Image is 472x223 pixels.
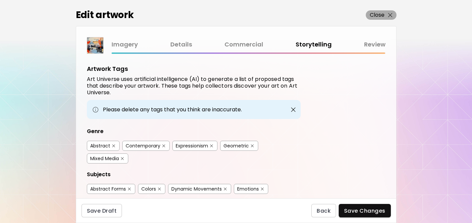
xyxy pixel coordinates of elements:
[171,186,222,192] div: Dynamic Movements
[364,40,385,49] a: Review
[209,143,214,148] button: delete
[87,170,301,179] div: Subjects
[224,188,227,191] img: delete
[250,143,255,148] button: delete
[289,105,298,114] button: close-button
[112,144,115,147] img: delete
[120,156,125,161] button: delete
[87,37,103,53] img: thumbnail
[223,142,249,149] div: Geometric
[290,106,297,113] img: close-button
[127,187,132,192] button: delete
[121,157,124,160] img: delete
[87,76,301,96] h6: Art Universe uses artificial intelligence (AI) to generate a list of proposed tags that describe ...
[87,127,301,135] div: Genre
[87,207,117,214] span: Save Draft
[126,142,160,149] div: Contemporary
[87,100,301,119] div: Please delete any tags that you think are inaccurate.
[344,207,385,214] span: Save Changes
[162,144,165,147] img: delete
[161,143,166,148] button: delete
[92,106,99,113] img: info
[311,204,336,217] button: Back
[223,187,228,192] button: delete
[128,188,131,191] img: delete
[251,144,254,147] img: delete
[224,40,263,49] a: Commercial
[82,204,122,217] button: Save Draft
[260,187,265,192] button: delete
[210,144,213,147] img: delete
[339,204,391,217] button: Save Changes
[158,188,161,191] img: delete
[141,186,156,192] div: Colors
[87,65,128,73] h5: Artwork Tags
[112,40,138,49] a: Imagery
[90,155,119,162] div: Mixed Media
[90,186,126,192] div: Abstract Forms
[170,40,192,49] a: Details
[317,207,331,214] span: Back
[111,143,116,148] button: delete
[261,188,264,191] img: delete
[157,187,162,192] button: delete
[176,142,208,149] div: Expressionism
[90,142,110,149] div: Abstract
[237,186,259,192] div: Emotions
